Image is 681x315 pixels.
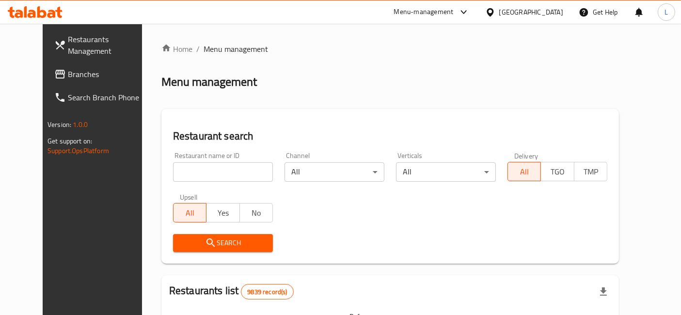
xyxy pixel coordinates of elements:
[177,206,203,220] span: All
[173,162,273,182] input: Search for restaurant name or ID..
[578,165,603,179] span: TMP
[507,162,541,181] button: All
[592,280,615,303] div: Export file
[499,7,563,17] div: [GEOGRAPHIC_DATA]
[161,74,257,90] h2: Menu management
[396,162,496,182] div: All
[512,165,537,179] span: All
[244,206,269,220] span: No
[196,43,200,55] li: /
[68,68,149,80] span: Branches
[169,283,294,299] h2: Restaurants list
[241,287,293,297] span: 9839 record(s)
[206,203,239,222] button: Yes
[181,237,265,249] span: Search
[68,33,149,57] span: Restaurants Management
[48,135,92,147] span: Get support on:
[210,206,236,220] span: Yes
[47,63,157,86] a: Branches
[161,43,619,55] nav: breadcrumb
[173,234,273,252] button: Search
[204,43,268,55] span: Menu management
[239,203,273,222] button: No
[73,118,88,131] span: 1.0.0
[540,162,574,181] button: TGO
[68,92,149,103] span: Search Branch Phone
[665,7,668,17] span: L
[47,28,157,63] a: Restaurants Management
[514,152,538,159] label: Delivery
[161,43,192,55] a: Home
[173,129,607,143] h2: Restaurant search
[574,162,607,181] button: TMP
[285,162,384,182] div: All
[180,193,198,200] label: Upsell
[545,165,570,179] span: TGO
[241,284,293,299] div: Total records count
[47,86,157,109] a: Search Branch Phone
[48,144,109,157] a: Support.OpsPlatform
[173,203,206,222] button: All
[394,6,454,18] div: Menu-management
[48,118,71,131] span: Version:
